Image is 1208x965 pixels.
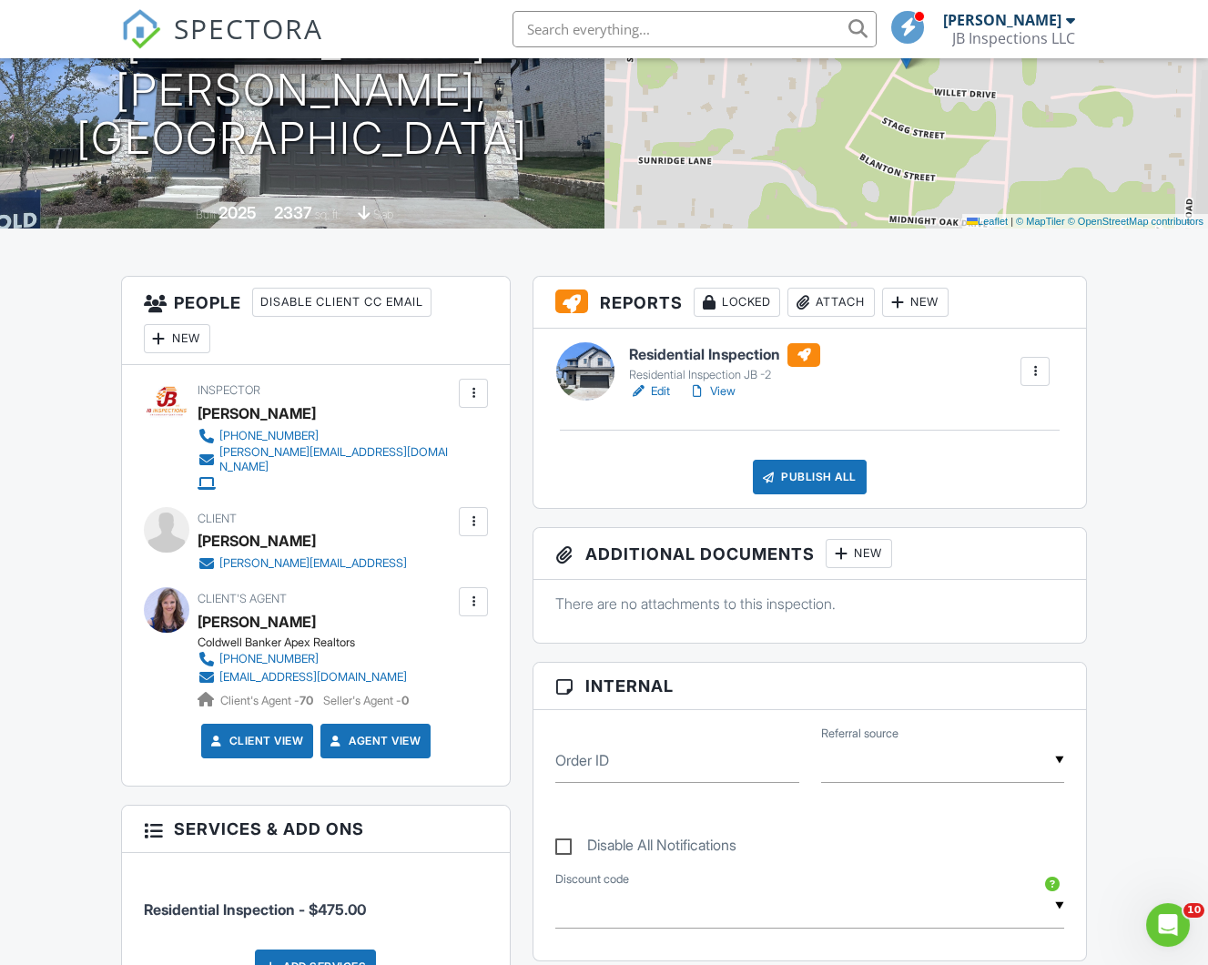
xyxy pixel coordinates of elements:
[787,288,875,317] div: Attach
[219,652,319,666] div: [PHONE_NUMBER]
[882,288,949,317] div: New
[299,694,313,707] strong: 70
[198,554,407,573] a: [PERSON_NAME][EMAIL_ADDRESS]
[327,732,421,750] a: Agent View
[122,806,510,853] h3: Services & Add ons
[952,29,1075,47] div: JB Inspections LLC
[821,726,898,742] label: Referral source
[252,288,431,317] div: Disable Client CC Email
[533,528,1086,580] h3: Additional Documents
[198,445,454,474] a: [PERSON_NAME][EMAIL_ADDRESS][DOMAIN_NAME]
[373,208,393,221] span: slab
[943,11,1061,29] div: [PERSON_NAME]
[219,429,319,443] div: [PHONE_NUMBER]
[198,400,316,427] div: [PERSON_NAME]
[219,670,407,685] div: [EMAIL_ADDRESS][DOMAIN_NAME]
[629,368,820,382] div: Residential Inspection JB -2
[629,382,670,401] a: Edit
[29,18,575,162] h1: 412 [PERSON_NAME] Dr [PERSON_NAME], [GEOGRAPHIC_DATA]
[629,343,820,383] a: Residential Inspection Residential Inspection JB -2
[198,650,407,668] a: [PHONE_NUMBER]
[1146,903,1190,947] iframe: Intercom live chat
[555,750,609,770] label: Order ID
[144,867,488,934] li: Service: Residential Inspection
[753,460,867,494] div: Publish All
[144,324,210,353] div: New
[967,216,1008,227] a: Leaflet
[198,608,316,635] a: [PERSON_NAME]
[533,663,1086,710] h3: Internal
[629,343,820,367] h6: Residential Inspection
[198,427,454,445] a: [PHONE_NUMBER]
[688,382,736,401] a: View
[274,203,312,222] div: 2337
[315,208,340,221] span: sq. ft.
[555,837,736,859] label: Disable All Notifications
[694,288,780,317] div: Locked
[218,203,257,222] div: 2025
[533,277,1086,329] h3: Reports
[555,594,1064,614] p: There are no attachments to this inspection.
[323,694,409,707] span: Seller's Agent -
[1183,903,1204,918] span: 10
[198,635,421,650] div: Coldwell Banker Apex Realtors
[144,900,366,919] span: Residential Inspection - $475.00
[1016,216,1065,227] a: © MapTiler
[198,383,260,397] span: Inspector
[401,694,409,707] strong: 0
[198,527,316,554] div: [PERSON_NAME]
[1010,216,1013,227] span: |
[122,277,510,365] h3: People
[220,694,316,707] span: Client's Agent -
[198,512,237,525] span: Client
[513,11,877,47] input: Search everything...
[198,592,287,605] span: Client's Agent
[555,871,629,888] label: Discount code
[826,539,892,568] div: New
[208,732,304,750] a: Client View
[1068,216,1203,227] a: © OpenStreetMap contributors
[121,25,323,63] a: SPECTORA
[196,208,216,221] span: Built
[219,556,407,571] div: [PERSON_NAME][EMAIL_ADDRESS]
[174,9,323,47] span: SPECTORA
[121,9,161,49] img: The Best Home Inspection Software - Spectora
[198,668,407,686] a: [EMAIL_ADDRESS][DOMAIN_NAME]
[219,445,454,474] div: [PERSON_NAME][EMAIL_ADDRESS][DOMAIN_NAME]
